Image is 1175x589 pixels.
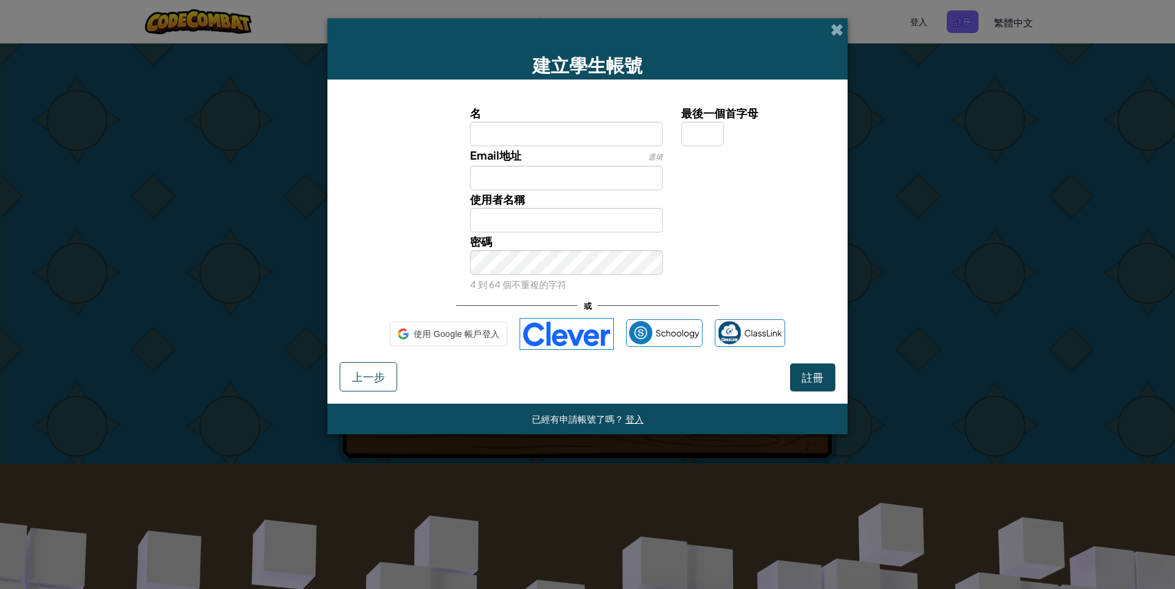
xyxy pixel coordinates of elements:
span: 建立學生帳號 [532,53,643,76]
span: 密碼 [470,234,492,248]
button: 註冊 [790,363,835,391]
span: 使用 Google 帳戶登入 [414,325,499,343]
span: 或 [578,297,598,314]
div: 使用 Google 帳戶登入 [390,322,507,346]
a: 登入 [625,413,644,424]
span: Email地址 [470,148,521,162]
span: ClassLink [744,324,782,342]
img: schoology.png [629,321,652,344]
button: 上一步 [340,362,397,391]
span: Schoology [655,324,699,342]
img: classlink-logo-small.png [718,321,741,344]
img: clever-logo-blue.png [520,318,614,350]
span: 名 [470,106,481,120]
span: 上一步 [352,369,385,383]
span: 最後一個首字母 [681,106,758,120]
span: 使用者名稱 [470,192,525,206]
span: 註冊 [802,370,824,384]
span: 已經有申請帳號了嗎？ [532,413,625,424]
small: 4 到 64 個不重複的字符 [470,278,567,290]
span: 選填 [648,152,663,161]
